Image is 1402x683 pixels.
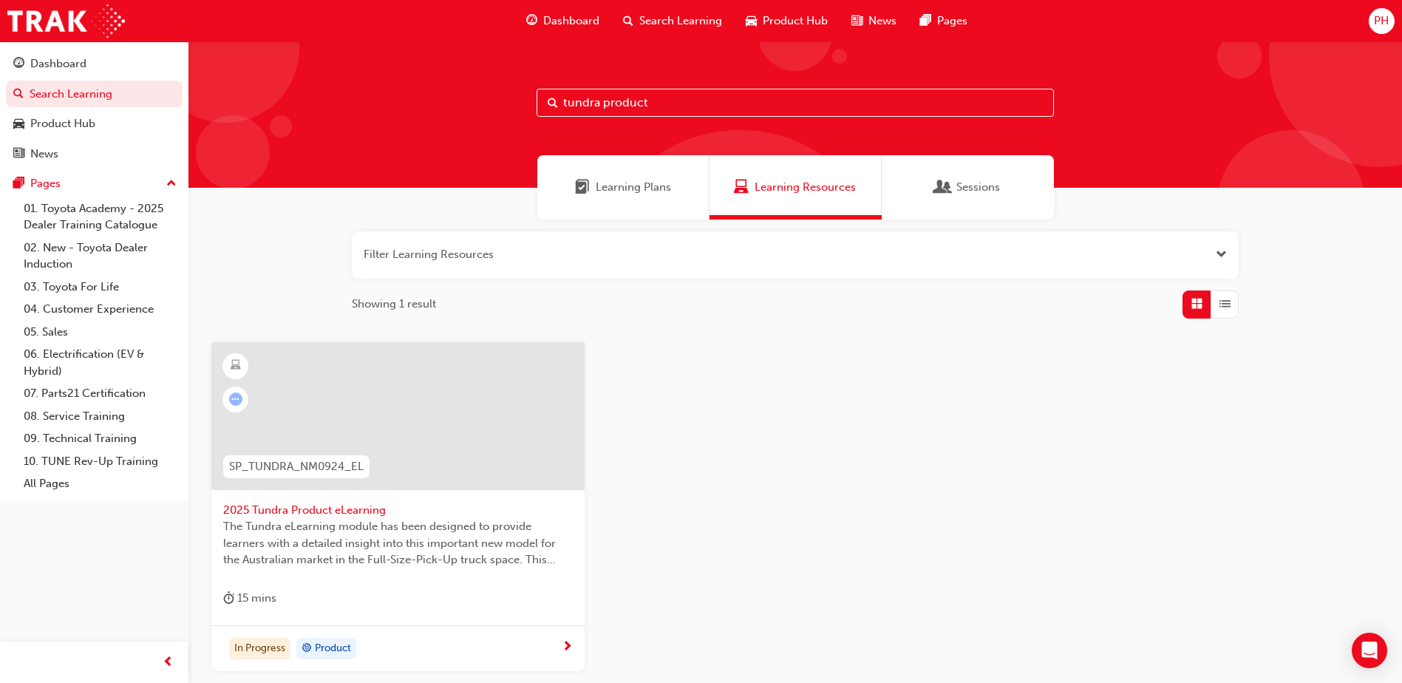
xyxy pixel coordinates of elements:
[763,13,828,30] span: Product Hub
[639,13,722,30] span: Search Learning
[611,6,734,36] a: search-iconSearch Learning
[6,170,183,197] button: Pages
[231,356,241,376] span: learningResourceType_ELEARNING-icon
[223,502,573,519] span: 2025 Tundra Product eLearning
[1369,8,1395,34] button: PH
[163,653,174,672] span: prev-icon
[18,405,183,428] a: 08. Service Training
[302,639,312,659] span: target-icon
[936,179,950,196] span: Sessions
[18,197,183,237] a: 01. Toyota Academy - 2025 Dealer Training Catalogue
[352,296,436,313] span: Showing 1 result
[596,179,671,196] span: Learning Plans
[709,155,882,220] a: Learning ResourcesLearning Resources
[575,179,590,196] span: Learning Plans
[223,518,573,568] span: The Tundra eLearning module has been designed to provide learners with a detailed insight into th...
[18,321,183,344] a: 05. Sales
[6,47,183,170] button: DashboardSearch LearningProduct HubNews
[18,343,183,382] a: 06. Electrification (EV & Hybrid)
[562,641,573,654] span: next-icon
[18,382,183,405] a: 07. Parts21 Certification
[229,638,290,660] div: In Progress
[13,88,24,101] span: search-icon
[6,140,183,168] a: News
[920,12,931,30] span: pages-icon
[18,427,183,450] a: 09. Technical Training
[18,298,183,321] a: 04. Customer Experience
[229,393,242,406] span: learningRecordVerb_ATTEMPT-icon
[537,155,709,220] a: Learning PlansLearning Plans
[211,342,585,672] a: SP_TUNDRA_NM0924_EL2025 Tundra Product eLearningThe Tundra eLearning module has been designed to ...
[537,89,1054,117] input: Search...
[30,146,58,163] div: News
[13,118,24,131] span: car-icon
[1191,296,1202,313] span: Grid
[868,13,896,30] span: News
[851,12,862,30] span: news-icon
[223,589,234,608] span: duration-icon
[229,458,364,475] span: SP_TUNDRA_NM0924_EL
[18,276,183,299] a: 03. Toyota For Life
[1374,13,1389,30] span: PH
[18,450,183,473] a: 10. TUNE Rev-Up Training
[315,640,351,657] span: Product
[223,589,276,608] div: 15 mins
[13,58,24,71] span: guage-icon
[6,81,183,108] a: Search Learning
[734,179,749,196] span: Learning Resources
[526,12,537,30] span: guage-icon
[30,115,95,132] div: Product Hub
[30,175,61,192] div: Pages
[6,110,183,137] a: Product Hub
[7,4,125,38] img: Trak
[30,55,86,72] div: Dashboard
[514,6,611,36] a: guage-iconDashboard
[937,13,967,30] span: Pages
[6,50,183,78] a: Dashboard
[840,6,908,36] a: news-iconNews
[18,237,183,276] a: 02. New - Toyota Dealer Induction
[1219,296,1231,313] span: List
[746,12,757,30] span: car-icon
[13,148,24,161] span: news-icon
[755,179,856,196] span: Learning Resources
[543,13,599,30] span: Dashboard
[908,6,979,36] a: pages-iconPages
[13,177,24,191] span: pages-icon
[1216,246,1227,263] button: Open the filter
[623,12,633,30] span: search-icon
[1352,633,1387,668] div: Open Intercom Messenger
[734,6,840,36] a: car-iconProduct Hub
[956,179,1000,196] span: Sessions
[548,95,558,112] span: Search
[166,174,177,194] span: up-icon
[18,472,183,495] a: All Pages
[882,155,1054,220] a: SessionsSessions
